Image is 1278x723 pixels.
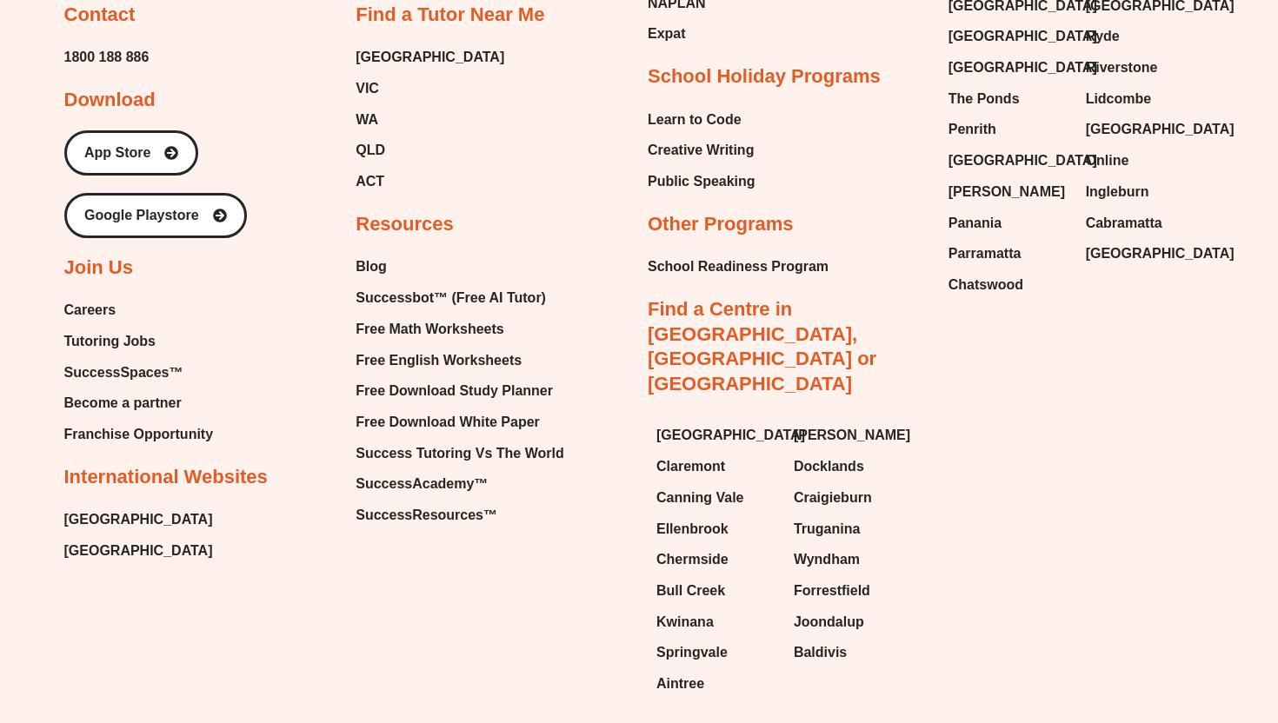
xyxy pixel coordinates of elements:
[648,254,829,280] a: School Readiness Program
[356,3,544,28] h2: Find a Tutor Near Me
[356,316,563,342] a: Free Math Worksheets
[356,471,563,497] a: SuccessAcademy™
[656,578,776,604] a: Bull Creek
[648,169,755,195] a: Public Speaking
[64,360,183,386] span: SuccessSpaces™
[1086,241,1206,267] a: [GEOGRAPHIC_DATA]
[64,421,214,448] a: Franchise Opportunity
[356,212,454,237] h2: Resources
[656,640,776,666] a: Springvale
[794,516,860,542] span: Truganina
[648,21,731,47] a: Expat
[356,137,385,163] span: QLD
[949,179,1068,205] a: [PERSON_NAME]
[794,640,914,666] a: Baldivis
[949,55,1097,81] span: [GEOGRAPHIC_DATA]
[84,146,150,160] span: App Store
[656,671,776,697] a: Aintree
[949,179,1065,205] span: [PERSON_NAME]
[949,23,1068,50] a: [GEOGRAPHIC_DATA]
[1086,241,1235,267] span: [GEOGRAPHIC_DATA]
[794,485,914,511] a: Craigieburn
[64,255,133,281] h2: Join Us
[64,297,214,323] a: Careers
[64,193,247,238] a: Google Playstore
[356,378,563,404] a: Free Download Study Planner
[794,422,914,448] a: [PERSON_NAME]
[64,360,214,386] a: SuccessSpaces™
[1086,86,1206,112] a: Lidcombe
[656,454,776,480] a: Claremont
[64,390,182,416] span: Become a partner
[1086,210,1206,236] a: Cabramatta
[356,107,378,133] span: WA
[84,209,199,222] span: Google Playstore
[648,298,876,395] a: Find a Centre in [GEOGRAPHIC_DATA], [GEOGRAPHIC_DATA] or [GEOGRAPHIC_DATA]
[656,547,729,573] span: Chermside
[1086,179,1206,205] a: Ingleburn
[356,107,504,133] a: WA
[794,578,870,604] span: Forrestfield
[356,169,384,195] span: ACT
[656,609,776,635] a: Kwinana
[648,137,754,163] span: Creative Writing
[794,454,914,480] a: Docklands
[356,348,522,374] span: Free English Worksheets
[949,23,1097,50] span: [GEOGRAPHIC_DATA]
[356,441,563,467] span: Success Tutoring Vs The World
[794,422,910,448] span: [PERSON_NAME]
[1086,148,1206,174] a: Online
[794,547,860,573] span: Wyndham
[64,507,213,533] a: [GEOGRAPHIC_DATA]
[1086,116,1206,143] a: [GEOGRAPHIC_DATA]
[656,516,729,542] span: Ellenbrook
[1086,116,1235,143] span: [GEOGRAPHIC_DATA]
[64,3,136,28] h2: Contact
[356,285,546,311] span: Successbot™ (Free AI Tutor)
[64,538,213,564] a: [GEOGRAPHIC_DATA]
[656,422,805,448] span: [GEOGRAPHIC_DATA]
[794,547,914,573] a: Wyndham
[356,409,540,435] span: Free Download White Paper
[64,130,198,176] a: App Store
[648,21,686,47] span: Expat
[648,107,755,133] a: Learn to Code
[1086,55,1206,81] a: Riverstone
[64,44,150,70] a: 1800 188 886
[356,76,504,102] a: VIC
[1086,148,1129,174] span: Online
[949,210,1068,236] a: Panania
[356,169,504,195] a: ACT
[656,485,743,511] span: Canning Vale
[1086,55,1158,81] span: Riverstone
[356,254,387,280] span: Blog
[648,137,755,163] a: Creative Writing
[949,210,1002,236] span: Panania
[356,502,497,528] span: SuccessResources™
[656,485,776,511] a: Canning Vale
[356,76,379,102] span: VIC
[64,88,156,113] h2: Download
[1086,23,1120,50] span: Ryde
[64,390,214,416] a: Become a partner
[656,516,776,542] a: Ellenbrook
[656,454,725,480] span: Claremont
[356,348,563,374] a: Free English Worksheets
[794,485,872,511] span: Craigieburn
[949,116,996,143] span: Penrith
[949,116,1068,143] a: Penrith
[356,285,563,311] a: Successbot™ (Free AI Tutor)
[656,422,776,448] a: [GEOGRAPHIC_DATA]
[648,64,881,90] h2: School Holiday Programs
[794,516,914,542] a: Truganina
[64,328,156,355] span: Tutoring Jobs
[794,609,914,635] a: Joondalup
[794,578,914,604] a: Forrestfield
[356,409,563,435] a: Free Download White Paper
[64,465,268,490] h2: International Websites
[794,640,847,666] span: Baldivis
